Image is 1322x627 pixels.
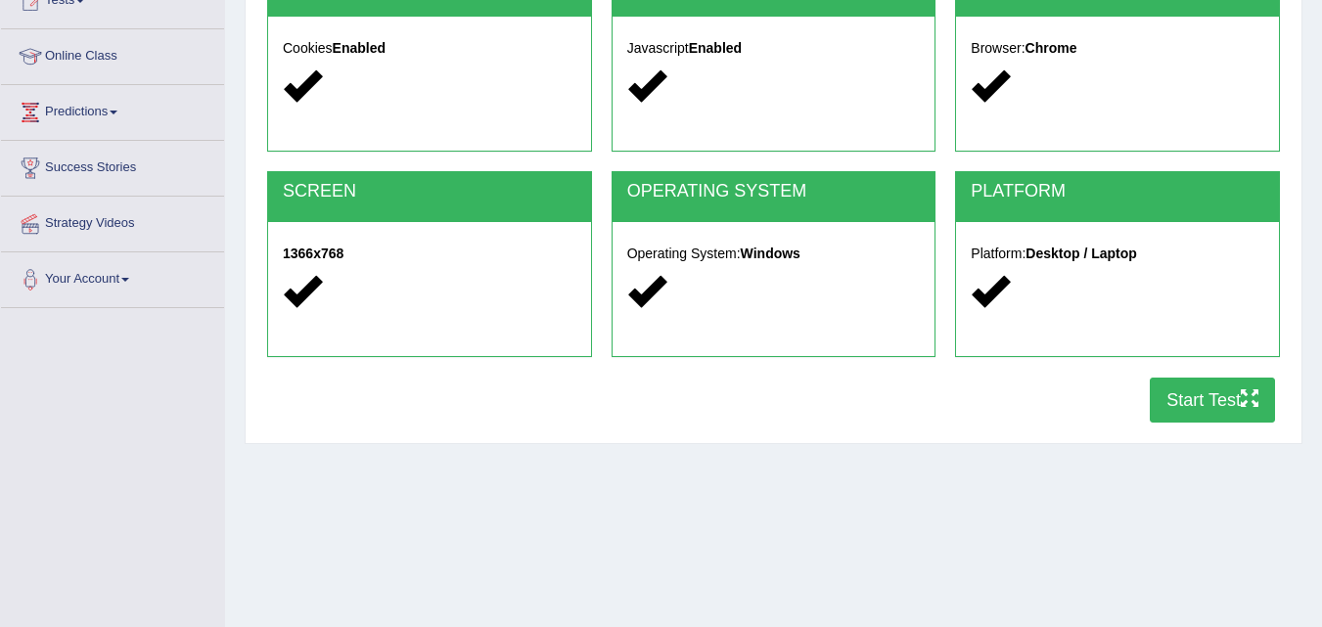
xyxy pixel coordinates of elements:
h5: Browser: [971,41,1264,56]
a: Strategy Videos [1,197,224,246]
a: Success Stories [1,141,224,190]
strong: Enabled [333,40,386,56]
strong: Desktop / Laptop [1026,246,1137,261]
strong: Enabled [689,40,742,56]
button: Start Test [1150,378,1275,423]
strong: 1366x768 [283,246,343,261]
h5: Operating System: [627,246,921,261]
h5: Javascript [627,41,921,56]
h2: PLATFORM [971,182,1264,202]
strong: Windows [741,246,800,261]
a: Predictions [1,85,224,134]
h2: SCREEN [283,182,576,202]
h5: Cookies [283,41,576,56]
h5: Platform: [971,246,1264,261]
a: Online Class [1,29,224,78]
strong: Chrome [1026,40,1077,56]
h2: OPERATING SYSTEM [627,182,921,202]
a: Your Account [1,252,224,301]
